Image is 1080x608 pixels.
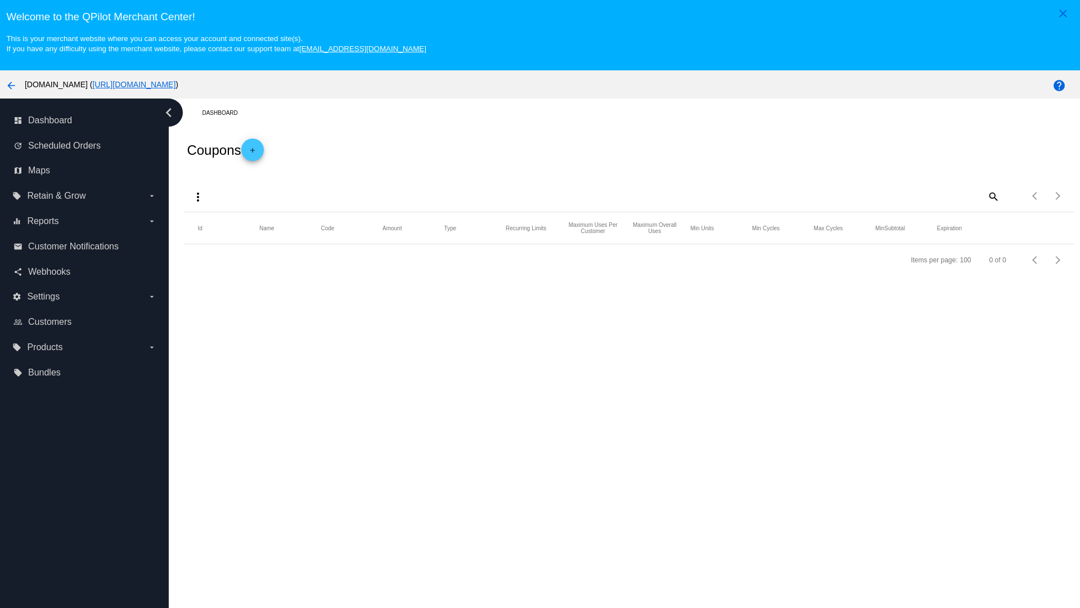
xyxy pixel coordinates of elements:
button: Change sorting for DiscountType [444,225,456,231]
small: This is your merchant website where you can access your account and connected site(s). If you hav... [6,34,426,53]
a: email Customer Notifications [13,238,156,256]
h2: Coupons [187,138,263,161]
i: update [13,141,22,150]
span: Scheduled Orders [28,141,101,151]
a: people_outline Customers [13,313,156,331]
i: arrow_drop_down [147,343,156,352]
button: Next page [1047,185,1069,207]
mat-icon: more_vert [191,190,205,204]
i: map [13,166,22,175]
button: Previous page [1024,185,1047,207]
i: dashboard [13,116,22,125]
i: arrow_drop_down [147,292,156,301]
a: local_offer Bundles [13,364,156,382]
div: 100 [960,256,971,264]
span: Customer Notifications [28,242,119,252]
i: local_offer [13,368,22,377]
span: Bundles [28,368,61,378]
button: Change sorting for CustomerConversionLimits [568,222,619,234]
span: Products [27,342,62,352]
mat-icon: help [1052,79,1066,92]
button: Change sorting for MaxCycles [814,225,843,231]
a: [EMAIL_ADDRESS][DOMAIN_NAME] [299,44,426,53]
i: arrow_drop_down [147,191,156,200]
i: people_outline [13,318,22,327]
span: [DOMAIN_NAME] ( ) [25,80,178,89]
mat-icon: search [986,187,1000,205]
i: arrow_drop_down [147,217,156,226]
span: Retain & Grow [27,191,85,201]
button: Change sorting for ExpirationDate [937,225,962,231]
button: Change sorting for Name [259,225,274,231]
span: Settings [27,292,60,302]
a: Dashboard [202,104,247,122]
div: 0 of 0 [989,256,1006,264]
i: local_offer [12,191,21,200]
a: dashboard Dashboard [13,111,156,129]
i: share [13,267,22,276]
button: Previous page [1024,249,1047,271]
mat-icon: arrow_back [4,79,18,92]
span: Maps [28,166,50,176]
a: update Scheduled Orders [13,137,156,155]
button: Change sorting for SiteConversionLimits [629,222,681,234]
h3: Welcome to the QPilot Merchant Center! [6,11,1073,23]
i: local_offer [12,343,21,352]
button: Change sorting for MinSubtotal [875,225,905,231]
div: Items per page: [911,256,957,264]
button: Change sorting for Amount [382,225,402,231]
a: [URL][DOMAIN_NAME] [92,80,175,89]
i: chevron_left [160,104,178,122]
i: settings [12,292,21,301]
button: Change sorting for MinCycles [752,225,780,231]
span: Customers [28,317,71,327]
span: Webhooks [28,267,70,277]
button: Next page [1047,249,1069,271]
i: email [13,242,22,251]
mat-icon: close [1056,7,1070,20]
a: map Maps [13,162,156,180]
i: equalizer [12,217,21,226]
button: Change sorting for Id [197,225,202,231]
a: share Webhooks [13,263,156,281]
span: Reports [27,216,58,226]
mat-icon: add [246,146,259,160]
span: Dashboard [28,115,72,126]
button: Change sorting for RecurringLimits [506,225,546,231]
button: Change sorting for Code [321,225,334,231]
button: Change sorting for MinUnits [691,225,714,231]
